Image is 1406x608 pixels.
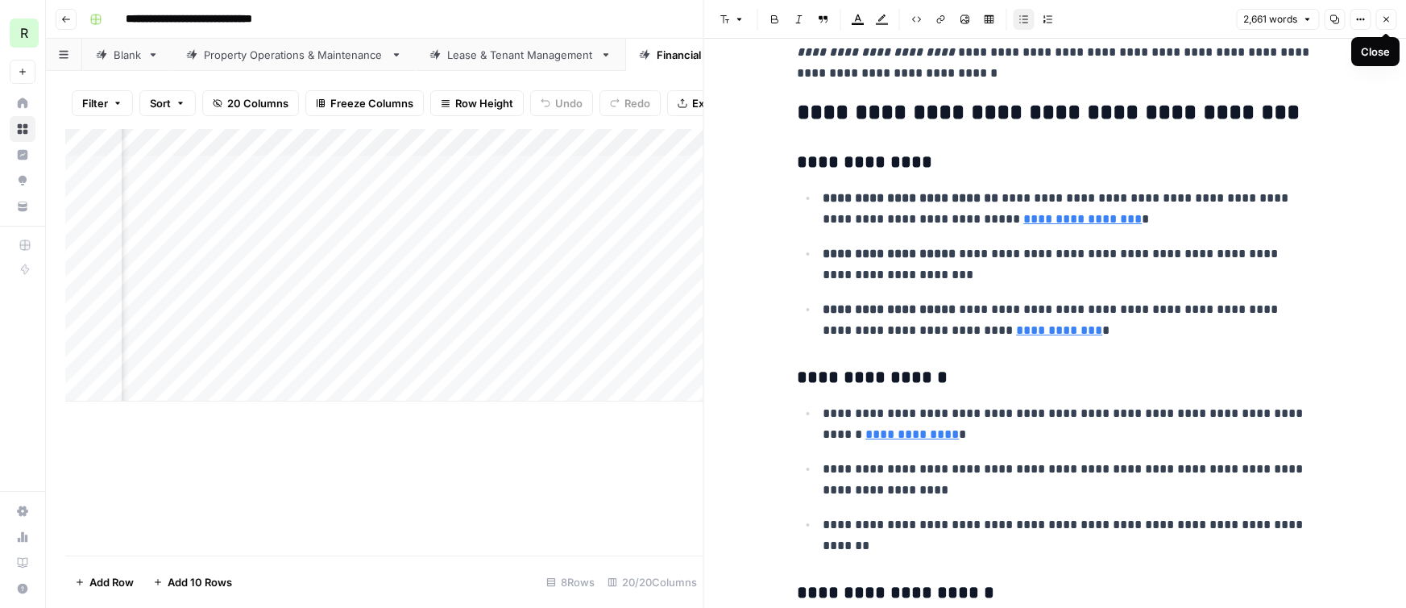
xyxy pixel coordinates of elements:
[1243,12,1297,27] span: 2,661 words
[10,550,35,576] a: Learning Hub
[330,95,413,111] span: Freeze Columns
[447,47,594,63] div: Lease & Tenant Management
[667,90,760,116] button: Export CSV
[657,47,759,63] div: Financial Operations
[20,23,28,43] span: R
[624,95,650,111] span: Redo
[168,574,232,590] span: Add 10 Rows
[82,95,108,111] span: Filter
[10,168,35,194] a: Opportunities
[150,95,171,111] span: Sort
[10,90,35,116] a: Home
[10,116,35,142] a: Browse
[143,569,242,595] button: Add 10 Rows
[430,90,524,116] button: Row Height
[10,498,35,524] a: Settings
[555,95,583,111] span: Undo
[416,39,625,71] a: Lease & Tenant Management
[10,576,35,602] button: Help + Support
[204,47,384,63] div: Property Operations & Maintenance
[202,90,299,116] button: 20 Columns
[601,569,703,595] div: 20/20 Columns
[1361,44,1390,60] div: Close
[114,47,141,63] div: Blank
[692,95,749,111] span: Export CSV
[10,13,35,53] button: Workspace: Re-Leased
[540,569,601,595] div: 8 Rows
[625,39,790,71] a: Financial Operations
[82,39,172,71] a: Blank
[65,569,143,595] button: Add Row
[455,95,513,111] span: Row Height
[139,90,196,116] button: Sort
[305,90,424,116] button: Freeze Columns
[530,90,593,116] button: Undo
[227,95,288,111] span: 20 Columns
[172,39,416,71] a: Property Operations & Maintenance
[1236,9,1319,30] button: 2,661 words
[10,142,35,168] a: Insights
[10,524,35,550] a: Usage
[72,90,133,116] button: Filter
[89,574,134,590] span: Add Row
[10,194,35,219] a: Your Data
[599,90,661,116] button: Redo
